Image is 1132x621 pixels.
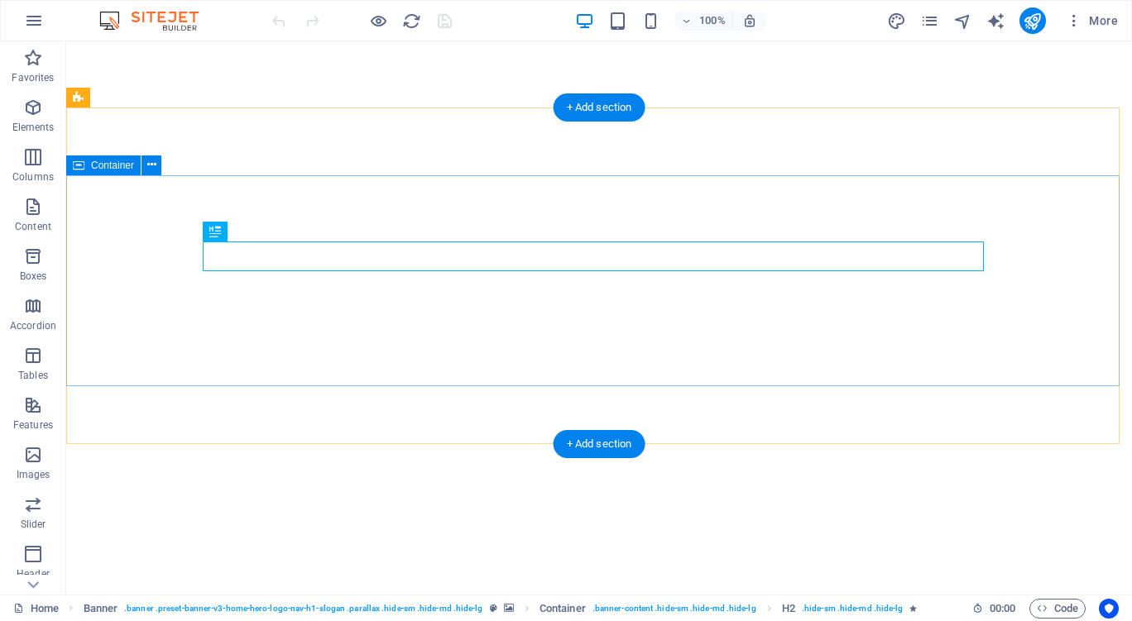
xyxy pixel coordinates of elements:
[12,170,54,184] p: Columns
[1099,599,1119,619] button: Usercentrics
[887,11,907,31] button: design
[13,418,53,432] p: Features
[84,599,918,619] nav: breadcrumb
[782,599,795,619] span: Click to select. Double-click to edit
[953,11,973,31] button: navigator
[554,430,645,458] div: + Add section
[554,93,645,122] div: + Add section
[12,121,55,134] p: Elements
[909,604,917,613] i: Element contains an animation
[953,12,972,31] i: Navigator
[1001,602,1004,614] span: :
[401,11,421,31] button: reload
[91,160,134,170] span: Container
[986,11,1006,31] button: text_generator
[1023,12,1042,31] i: Publish
[10,319,56,332] p: Accordion
[84,599,118,619] span: Click to select. Double-click to edit
[1019,7,1046,34] button: publish
[802,599,903,619] span: . hide-sm .hide-md .hide-lg
[21,518,46,531] p: Slider
[490,604,497,613] i: This element is a customizable preset
[990,599,1015,619] span: 00 00
[887,12,906,31] i: Design (Ctrl+Alt+Y)
[920,11,940,31] button: pages
[986,12,1005,31] i: AI Writer
[540,599,586,619] span: Click to select. Double-click to edit
[17,567,50,580] p: Header
[18,369,48,382] p: Tables
[592,599,756,619] span: . banner-content .hide-sm .hide-md .hide-lg
[972,599,1016,619] h6: Session time
[1066,12,1118,29] span: More
[402,12,421,31] i: Reload page
[17,468,50,481] p: Images
[20,270,47,283] p: Boxes
[674,11,733,31] button: 100%
[1059,7,1125,34] button: More
[95,11,219,31] img: Editor Logo
[1029,599,1086,619] button: Code
[504,604,514,613] i: This element contains a background
[1037,599,1078,619] span: Code
[124,599,482,619] span: . banner .preset-banner-v3-home-hero-logo-nav-h1-slogan .parallax .hide-sm .hide-md .hide-lg
[920,12,939,31] i: Pages (Ctrl+Alt+S)
[742,13,757,28] i: On resize automatically adjust zoom level to fit chosen device.
[699,11,726,31] h6: 100%
[13,599,59,619] a: Click to cancel selection. Double-click to open Pages
[12,71,54,84] p: Favorites
[15,220,51,233] p: Content
[368,11,388,31] button: Click here to leave preview mode and continue editing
